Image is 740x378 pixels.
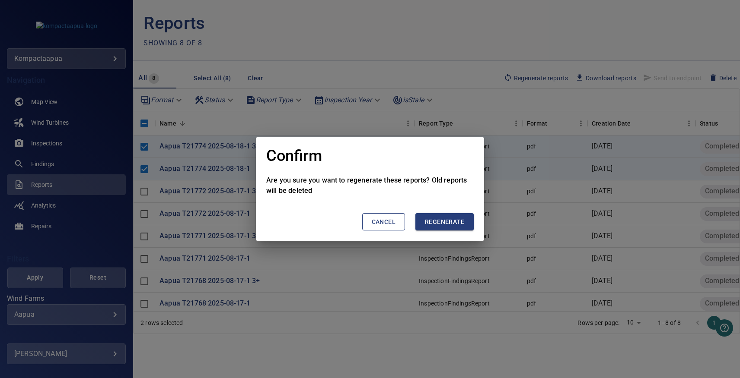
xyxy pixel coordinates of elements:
button: Cancel [362,213,405,231]
span: Cancel [372,217,396,227]
span: Regenerate [425,217,464,227]
p: Are you sure you want to regenerate these reports? Old reports will be deleted [266,175,474,196]
button: Regenerate [415,213,474,231]
h1: Confirm [266,148,322,165]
